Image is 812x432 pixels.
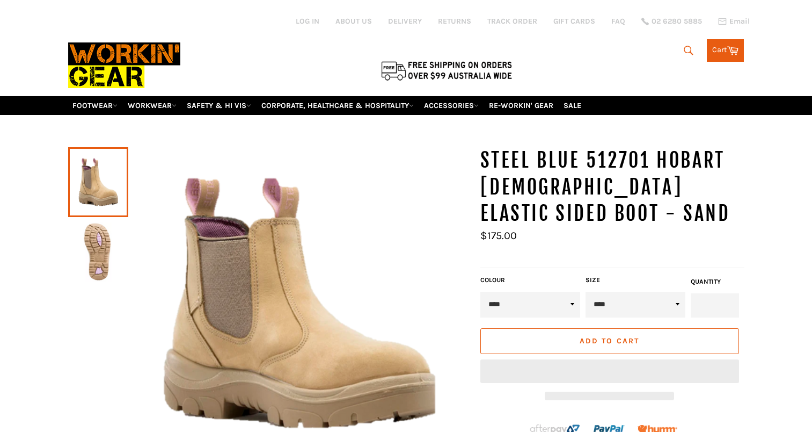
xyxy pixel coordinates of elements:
[718,17,750,26] a: Email
[487,16,537,26] a: TRACK ORDER
[611,16,625,26] a: FAQ
[480,229,517,242] span: $175.00
[257,96,418,115] a: CORPORATE, HEALTHCARE & HOSPITALITY
[480,276,580,285] label: COLOUR
[123,96,181,115] a: WORKWEAR
[580,336,639,345] span: Add to Cart
[296,17,319,26] a: Log in
[480,147,744,227] h1: STEEL BLUE 512701 HOBART [DEMOGRAPHIC_DATA] ELASTIC SIDED BOOT - SAND
[74,222,123,282] img: STEEL BLUE 512701 HOBART LADIES ELASTIC SIDED BOOT - SAND - Workin' Gear
[559,96,586,115] a: SALE
[438,16,471,26] a: RETURNS
[68,35,180,96] img: Workin Gear leaders in Workwear, Safety Boots, PPE, Uniforms. Australia's No.1 in Workwear
[586,276,685,285] label: Size
[485,96,558,115] a: RE-WORKIN' GEAR
[68,96,122,115] a: FOOTWEAR
[388,16,422,26] a: DELIVERY
[420,96,483,115] a: ACCESSORIES
[480,328,739,354] button: Add to Cart
[707,39,744,62] a: Cart
[553,16,595,26] a: GIFT CARDS
[641,18,702,25] a: 02 6280 5885
[335,16,372,26] a: ABOUT US
[691,277,739,286] label: Quantity
[379,59,514,82] img: Flat $9.95 shipping Australia wide
[652,18,702,25] span: 02 6280 5885
[182,96,255,115] a: SAFETY & HI VIS
[729,18,750,25] span: Email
